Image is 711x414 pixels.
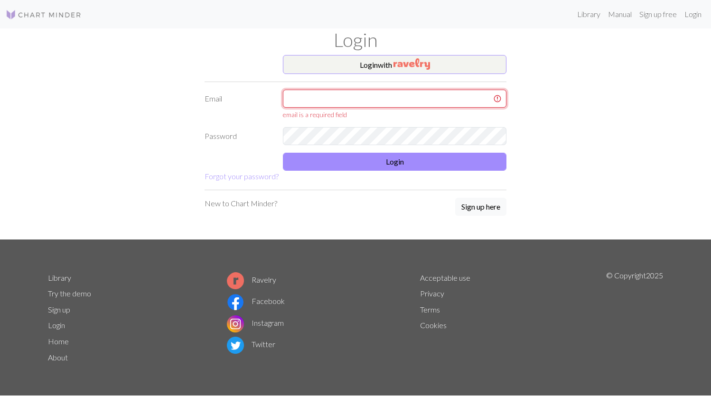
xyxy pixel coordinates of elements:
[6,9,82,20] img: Logo
[636,5,681,24] a: Sign up free
[681,5,705,24] a: Login
[227,340,275,349] a: Twitter
[199,90,277,120] label: Email
[205,198,277,209] p: New to Chart Minder?
[227,294,244,311] img: Facebook logo
[283,55,506,74] button: Loginwith
[455,198,506,216] button: Sign up here
[283,153,506,171] button: Login
[42,28,669,51] h1: Login
[48,289,91,298] a: Try the demo
[573,5,604,24] a: Library
[283,110,506,120] div: email is a required field
[205,172,279,181] a: Forgot your password?
[604,5,636,24] a: Manual
[48,337,69,346] a: Home
[48,305,70,314] a: Sign up
[48,353,68,362] a: About
[227,337,244,354] img: Twitter logo
[393,58,430,70] img: Ravelry
[227,296,285,305] a: Facebook
[48,321,65,330] a: Login
[606,270,663,366] p: © Copyright 2025
[48,273,71,282] a: Library
[227,275,276,284] a: Ravelry
[227,315,244,332] img: Instagram logo
[227,318,284,327] a: Instagram
[420,289,444,298] a: Privacy
[420,273,470,282] a: Acceptable use
[455,198,506,217] a: Sign up here
[420,305,440,314] a: Terms
[420,321,447,330] a: Cookies
[227,272,244,289] img: Ravelry logo
[199,127,277,145] label: Password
